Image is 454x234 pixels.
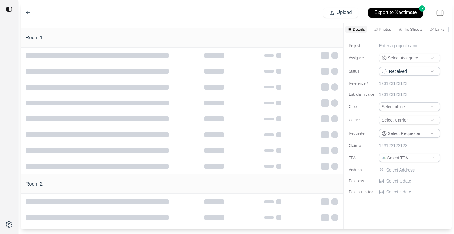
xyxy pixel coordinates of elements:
p: Tic Sheets [404,27,422,32]
label: Project [349,43,379,48]
label: Date loss [349,179,379,183]
button: Export to Xactimate [363,5,428,20]
img: right-panel.svg [433,6,447,19]
h1: Room 1 [26,34,43,41]
p: Select a date [386,178,411,184]
button: Export to Xactimate [368,8,423,18]
p: 123123123123 [379,143,407,149]
p: Links [435,27,444,32]
p: Details [353,27,365,32]
label: Office [349,104,379,109]
label: Requester [349,131,379,136]
p: 123123123123 [379,80,407,87]
label: Est. claim value [349,92,379,97]
label: TPA [349,155,379,160]
p: 123123123123 [379,91,407,97]
button: Upload [323,8,358,18]
p: Upload [337,9,352,16]
p: Enter a project name [379,43,419,49]
label: Assignee [349,55,379,60]
label: Address [349,168,379,172]
img: toggle sidebar [6,6,12,12]
label: Reference # [349,81,379,86]
label: Date contacted [349,190,379,194]
p: Select a date [386,189,411,195]
label: Status [349,69,379,74]
p: Select Address [386,167,441,173]
h1: Room 2 [26,180,43,188]
label: Carrier [349,118,379,122]
p: Export to Xactimate [374,9,417,16]
p: Photos [379,27,391,32]
label: Claim # [349,143,379,148]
